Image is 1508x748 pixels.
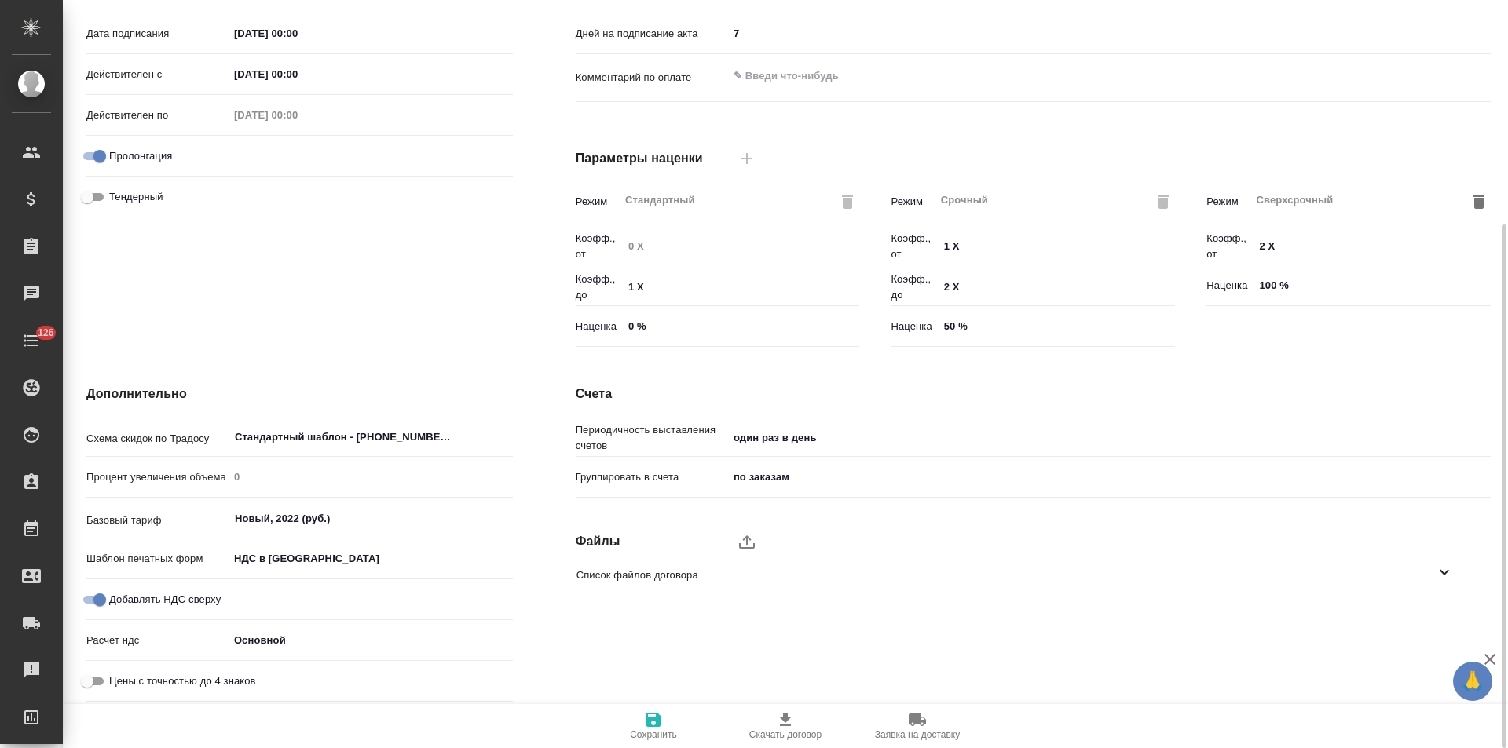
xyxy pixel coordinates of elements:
[86,633,229,648] p: Расчет ндс
[939,235,1175,258] input: ✎ Введи что-нибудь
[109,148,172,164] span: Пролонгация
[576,319,623,334] p: Наценка
[1206,194,1250,210] p: Режим
[1459,665,1486,698] span: 🙏
[576,532,728,551] h4: Файлы
[576,422,728,454] p: Периодичность выставления счетов
[1467,190,1491,213] button: Удалить режим
[86,67,229,82] p: Действителен с
[86,26,229,42] p: Дата подписания
[576,385,1491,403] h4: Счета
[576,272,623,303] p: Коэфф., до
[1206,278,1254,294] p: Наценка
[86,108,229,123] p: Действителен по
[623,276,859,299] input: ✎ Введи что-нибудь
[576,231,623,262] p: Коэфф., от
[623,315,859,338] input: ✎ Введи что-нибудь
[229,63,366,86] input: ✎ Введи что-нибудь
[86,513,229,528] p: Базовый тариф
[504,517,507,520] button: Open
[86,385,513,403] h4: Дополнительно
[728,22,1491,45] input: ✎ Введи что-нибудь
[576,26,728,42] p: Дней на подписание акта
[86,431,229,447] p: Схема скидок по Традосу
[229,545,513,572] div: НДС в [GEOGRAPHIC_DATA]
[564,556,1479,593] div: Список файлов договора
[719,704,851,748] button: Скачать договор
[891,272,938,303] p: Коэфф., до
[229,104,366,126] input: Пустое поле
[86,551,229,567] p: Шаблон печатных форм
[576,567,1435,583] span: Список файлов договора
[891,194,934,210] p: Режим
[109,189,163,205] span: Тендерный
[630,729,677,740] span: Сохранить
[109,673,256,689] span: Цены с точностью до 4 знаков
[109,592,221,608] span: Добавлять НДС сверху
[86,469,229,485] p: Процент увеличения объема
[1206,231,1254,262] p: Коэфф., от
[891,319,938,334] p: Наценка
[576,194,619,210] p: Режим
[728,425,1491,451] div: один раз в день
[728,523,766,560] label: upload
[576,469,728,485] p: Группировать в счета
[229,22,366,45] input: ✎ Введи что-нибудь
[4,321,59,360] a: 126
[587,704,719,748] button: Сохранить
[576,149,728,168] h4: Параметры наценки
[1453,662,1492,701] button: 🙏
[576,70,728,86] p: Комментарий по оплате
[229,465,513,488] input: Пустое поле
[875,729,960,740] span: Заявка на доставку
[1254,274,1490,297] input: ✎ Введи что-нибудь
[939,276,1175,299] input: ✎ Введи что-нибудь
[1254,235,1490,258] input: ✎ Введи что-нибудь
[623,235,859,258] input: Пустое поле
[891,231,938,262] p: Коэфф., от
[504,436,507,439] button: Open
[728,464,1491,491] div: по заказам
[851,704,983,748] button: Заявка на доставку
[939,315,1175,338] input: ✎ Введи что-нибудь
[229,627,513,654] div: Основной
[28,325,64,341] span: 126
[749,729,822,740] span: Скачать договор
